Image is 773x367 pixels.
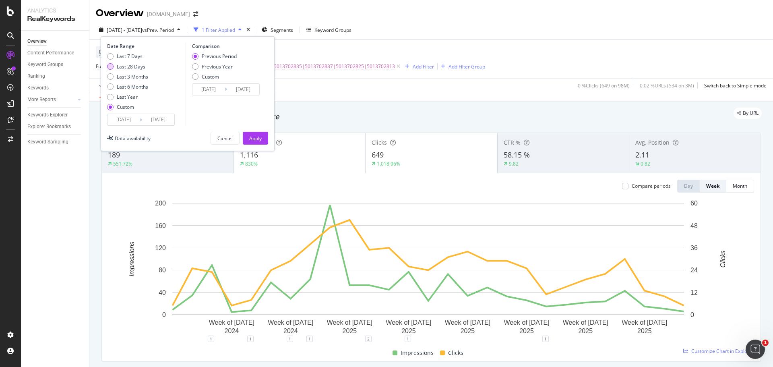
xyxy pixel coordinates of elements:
[701,79,767,92] button: Switch back to Simple mode
[683,348,754,355] a: Customize Chart in Explorer
[27,37,47,46] div: Overview
[27,122,71,131] div: Explorer Bookmarks
[202,63,233,70] div: Previous Year
[700,180,726,193] button: Week
[504,139,521,146] span: CTR %
[27,60,83,69] a: Keyword Groups
[159,289,166,296] text: 40
[27,72,83,81] a: Ranking
[192,63,237,70] div: Previous Year
[99,48,114,55] span: Device
[268,319,313,326] text: Week of [DATE]
[192,73,237,80] div: Custom
[27,37,83,46] a: Overview
[96,23,184,36] button: [DATE] - [DATE]vsPrev. Period
[635,139,670,146] span: Avg. Position
[684,182,693,189] div: Day
[117,73,148,80] div: Last 3 Months
[303,23,355,36] button: Keyword Groups
[635,150,649,160] span: 2.11
[209,319,254,326] text: Week of [DATE]
[107,83,148,90] div: Last 6 Months
[314,27,351,33] div: Keyword Groups
[192,43,262,50] div: Comparison
[704,82,767,89] div: Switch back to Simple mode
[190,23,245,36] button: 1 Filter Applied
[247,336,254,342] div: 1
[445,319,490,326] text: Week of [DATE]
[27,111,83,119] a: Keywords Explorer
[637,328,652,334] text: 2025
[27,6,83,15] div: Analytics
[271,27,293,33] span: Segments
[677,180,700,193] button: Day
[519,328,534,334] text: 2025
[504,319,549,326] text: Week of [DATE]
[117,104,134,110] div: Custom
[96,79,119,92] button: Apply
[690,245,698,251] text: 36
[746,340,765,359] iframe: Intercom live chat
[27,111,68,119] div: Keywords Explorer
[641,160,650,167] div: 0.82
[211,132,240,145] button: Cancel
[448,348,463,358] span: Clicks
[117,63,145,70] div: Last 28 Days
[726,180,754,193] button: Month
[245,26,252,34] div: times
[115,135,151,142] div: Data availability
[401,348,434,358] span: Impressions
[734,108,762,119] div: legacy label
[192,84,225,95] input: Start Date
[504,150,530,160] span: 58.15 %
[142,27,174,33] span: vs Prev. Period
[622,319,667,326] text: Week of [DATE]
[155,222,166,229] text: 160
[225,328,239,334] text: 2024
[690,200,698,207] text: 60
[386,319,431,326] text: Week of [DATE]
[461,328,475,334] text: 2025
[107,104,148,110] div: Custom
[155,200,166,207] text: 200
[113,160,132,167] div: 551.72%
[27,84,49,92] div: Keywords
[217,135,233,142] div: Cancel
[240,150,258,160] span: 1,116
[413,63,434,70] div: Add Filter
[578,328,593,334] text: 2025
[343,328,357,334] text: 2025
[640,82,694,89] div: 0.02 % URLs ( 534 on 3M )
[405,336,411,342] div: 1
[365,336,372,342] div: 2
[690,311,694,318] text: 0
[690,267,698,274] text: 24
[193,11,198,17] div: arrow-right-arrow-left
[719,251,726,268] text: Clicks
[402,62,434,71] button: Add Filter
[108,199,748,339] div: A chart.
[142,114,174,125] input: End Date
[107,73,148,80] div: Last 3 Months
[108,150,120,160] span: 189
[578,82,630,89] div: 0 % Clicks ( 649 on 98M )
[743,111,759,116] span: By URL
[438,62,485,71] button: Add Filter Group
[147,10,190,18] div: [DOMAIN_NAME]
[287,336,293,342] div: 1
[27,49,83,57] a: Content Performance
[706,182,719,189] div: Week
[159,267,166,274] text: 80
[691,348,754,355] span: Customize Chart in Explorer
[372,150,384,160] span: 649
[107,27,142,33] span: [DATE] - [DATE]
[733,182,747,189] div: Month
[27,138,68,146] div: Keyword Sampling
[27,72,45,81] div: Ranking
[327,319,372,326] text: Week of [DATE]
[283,328,298,334] text: 2024
[27,49,74,57] div: Content Performance
[27,95,75,104] a: More Reports
[96,63,114,70] span: Full URL
[128,242,135,276] text: Impressions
